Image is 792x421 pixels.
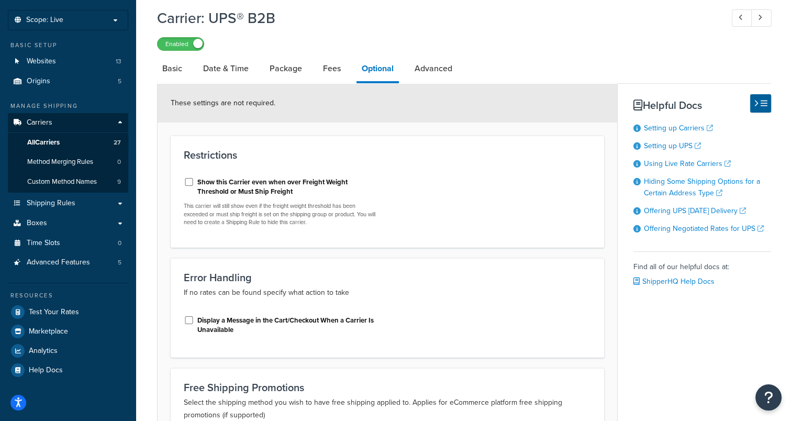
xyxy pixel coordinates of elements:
a: Marketplace [8,322,128,341]
span: Origins [27,77,50,86]
span: 5 [118,258,121,267]
a: Boxes [8,214,128,233]
span: 13 [116,57,121,66]
span: All Carriers [27,138,60,147]
a: Fees [318,56,346,81]
span: Analytics [29,347,58,356]
li: Advanced Features [8,253,128,272]
span: Boxes [27,219,47,228]
a: Origins5 [8,72,128,91]
span: 0 [118,239,121,248]
label: Show this Carrier even when over Freight Weight Threshold or Must Ship Freight [197,178,380,196]
label: Enabled [158,38,204,50]
a: Basic [157,56,187,81]
span: These settings are not required. [171,97,275,108]
a: Next Record [751,9,772,27]
a: ShipperHQ Help Docs [633,276,715,287]
span: Advanced Features [27,258,90,267]
a: Advanced [409,56,458,81]
a: Analytics [8,341,128,360]
a: Package [264,56,307,81]
span: Test Your Rates [29,308,79,317]
a: Method Merging Rules0 [8,152,128,172]
h3: Error Handling [184,272,591,283]
span: Marketplace [29,327,68,336]
h3: Restrictions [184,149,591,161]
h1: Carrier: UPS® B2B [157,8,712,28]
span: Websites [27,57,56,66]
a: Websites13 [8,52,128,71]
a: Shipping Rules [8,194,128,213]
a: AllCarriers27 [8,133,128,152]
div: Find all of our helpful docs at: [633,251,771,289]
a: Hiding Some Shipping Options for a Certain Address Type [644,176,760,198]
li: Websites [8,52,128,71]
a: Offering Negotiated Rates for UPS [644,223,764,234]
a: Using Live Rate Carriers [644,158,731,169]
a: Custom Method Names9 [8,172,128,192]
li: Origins [8,72,128,91]
span: Scope: Live [26,16,63,25]
span: Carriers [27,118,52,127]
a: Time Slots0 [8,234,128,253]
a: Offering UPS [DATE] Delivery [644,205,746,216]
span: 27 [114,138,121,147]
div: Resources [8,291,128,300]
a: Setting up UPS [644,140,701,151]
button: Hide Help Docs [750,94,771,113]
span: 0 [117,158,121,167]
a: Previous Record [732,9,752,27]
a: Test Your Rates [8,303,128,322]
span: Method Merging Rules [27,158,93,167]
a: Help Docs [8,361,128,380]
span: Time Slots [27,239,60,248]
a: Optional [356,56,399,83]
span: Help Docs [29,366,63,375]
p: If no rates can be found specify what action to take [184,286,591,299]
span: Custom Method Names [27,178,97,186]
span: 5 [118,77,121,86]
h3: Free Shipping Promotions [184,382,591,393]
a: Setting up Carriers [644,123,713,134]
li: Carriers [8,113,128,193]
span: 9 [117,178,121,186]
span: Shipping Rules [27,199,75,208]
a: Carriers [8,113,128,132]
button: Open Resource Center [755,384,782,411]
li: Custom Method Names [8,172,128,192]
div: Manage Shipping [8,102,128,110]
label: Display a Message in the Cart/Checkout When a Carrier Is Unavailable [197,316,380,335]
div: Basic Setup [8,41,128,50]
p: This carrier will still show even if the freight weight threshold has been exceeded or must ship ... [184,202,380,226]
a: Date & Time [198,56,254,81]
li: Method Merging Rules [8,152,128,172]
a: Advanced Features5 [8,253,128,272]
li: Time Slots [8,234,128,253]
h3: Helpful Docs [633,99,771,111]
